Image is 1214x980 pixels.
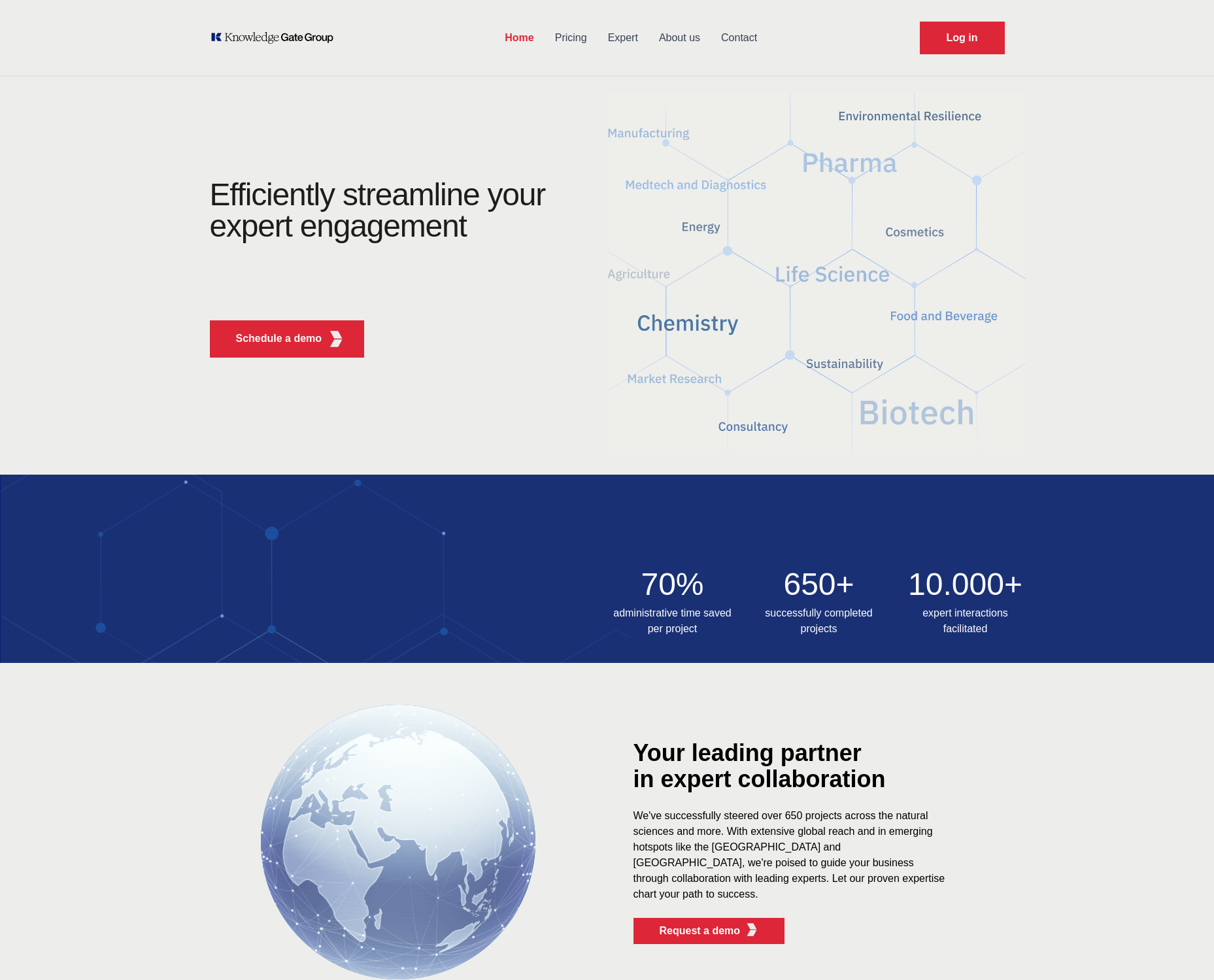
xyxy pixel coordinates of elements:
h1: Efficiently streamline your expert engagement [210,177,546,243]
a: KOL Knowledge Platform: Talk to Key External Experts (KEE) [210,31,343,44]
img: Globe [261,705,535,979]
button: Request a demoKGG Fifth Element RED [633,918,785,944]
p: Schedule a demo [236,331,322,346]
h2: 650+ [754,569,885,600]
img: KGG Fifth Element RED [745,923,758,936]
h3: successfully completed projects [754,605,885,637]
a: Request Demo [920,22,1005,54]
div: Your leading partner in expert collaboration [633,740,1000,792]
img: KGG Fifth Element RED [328,331,344,347]
a: About us [649,21,711,55]
p: Request a demo [660,923,741,939]
a: Pricing [545,21,598,55]
button: Schedule a demoKGG Fifth Element RED [210,320,365,358]
a: Home [494,21,544,55]
div: We've successfully steered over 650 projects across the natural sciences and more. With extensive... [633,808,947,902]
h3: administrative time saved per project [607,605,738,637]
img: KGG Fifth Element RED [607,85,1026,462]
h2: 10.000+ [900,569,1031,600]
a: Expert [598,21,649,55]
a: Contact [711,21,767,55]
h3: expert interactions facilitated [900,605,1031,637]
h2: 70% [607,569,738,600]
